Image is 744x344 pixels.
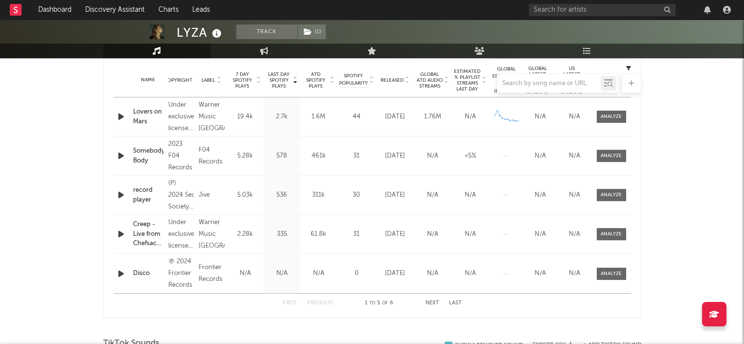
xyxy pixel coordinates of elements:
div: [DATE] [379,229,411,239]
span: Global Latest Day Audio Streams [526,66,549,95]
div: 2023 F04 Records [168,138,194,174]
a: Disco [133,269,164,278]
div: N/A [416,229,449,239]
div: N/A [526,269,555,278]
div: 2.7k [266,112,298,122]
div: Jive [199,189,224,201]
div: N/A [416,190,449,200]
a: Somebody's Body [133,146,164,165]
div: N/A [560,112,589,122]
button: Last [449,300,462,306]
span: Global ATD Audio Streams [416,71,443,89]
span: Spotify Popularity [339,72,368,87]
button: (1) [298,24,326,39]
div: N/A [560,190,589,200]
div: [DATE] [379,112,411,122]
span: of [382,301,388,305]
div: [DATE] [379,151,411,161]
button: Previous [307,300,333,306]
button: First [283,300,297,306]
div: 311k [303,190,335,200]
div: N/A [454,190,487,200]
div: F04 Records [199,144,224,168]
div: [DATE] [379,190,411,200]
span: ( 1 ) [297,24,326,39]
div: Under exclusive license to Warner Music Group Germany Holding GmbH, © 2025 [PERSON_NAME] Music GmbH [168,217,194,252]
span: Last Day Spotify Plays [266,71,292,89]
div: Global Streaming Trend (Last 60D) [492,66,521,95]
div: 461k [303,151,335,161]
div: 31 [339,229,374,239]
div: 0 [339,269,374,278]
div: N/A [526,229,555,239]
div: N/A [454,269,487,278]
input: Search for artists [529,4,676,16]
div: 536 [266,190,298,200]
div: 61.8k [303,229,335,239]
span: ATD Spotify Plays [303,71,329,89]
div: 1 5 6 [352,298,406,309]
div: <5% [454,151,487,161]
div: 2.28k [229,229,261,239]
div: 31 [339,151,374,161]
div: Warner Music [GEOGRAPHIC_DATA] [199,99,224,135]
div: N/A [560,229,589,239]
div: 335 [266,229,298,239]
div: N/A [229,269,261,278]
div: 44 [339,112,374,122]
div: N/A [560,151,589,161]
button: Next [426,300,439,306]
div: Under exclusive license to Warner Music Group Germany Holding GmbH, © 2025 LYZA [168,99,194,135]
div: N/A [526,151,555,161]
div: 1.76M [416,112,449,122]
div: N/A [416,269,449,278]
div: N/A [526,190,555,200]
div: LYZA [177,24,224,41]
span: 7 Day Spotify Plays [229,71,255,89]
div: 30 [339,190,374,200]
input: Search by song name or URL [497,80,601,88]
div: 5.28k [229,151,261,161]
div: 578 [266,151,298,161]
a: Creep - Live from Chefsache ESC [133,220,164,249]
a: Lovers on Mars [133,107,164,126]
span: US Latest Day Audio Streams [560,66,584,95]
div: [DATE] [379,269,411,278]
button: Track [236,24,297,39]
div: Warner Music [GEOGRAPHIC_DATA] [199,217,224,252]
div: (P) 2024 Secret Society, a joint venture with Jive Germany, a division of Sony Music Entertainmen... [168,178,194,213]
div: N/A [454,229,487,239]
div: N/A [560,269,589,278]
div: 19.4k [229,112,261,122]
div: ℗ 2024 Frontier Records [168,256,194,291]
div: N/A [526,112,555,122]
div: N/A [454,112,487,122]
span: to [369,301,375,305]
div: Frontier Records [199,262,224,285]
div: 1.6M [303,112,335,122]
a: record player [133,185,164,205]
div: 5.03k [229,190,261,200]
div: N/A [303,269,335,278]
span: Estimated % Playlist Streams Last Day [454,69,481,92]
div: N/A [416,151,449,161]
div: N/A [266,269,298,278]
